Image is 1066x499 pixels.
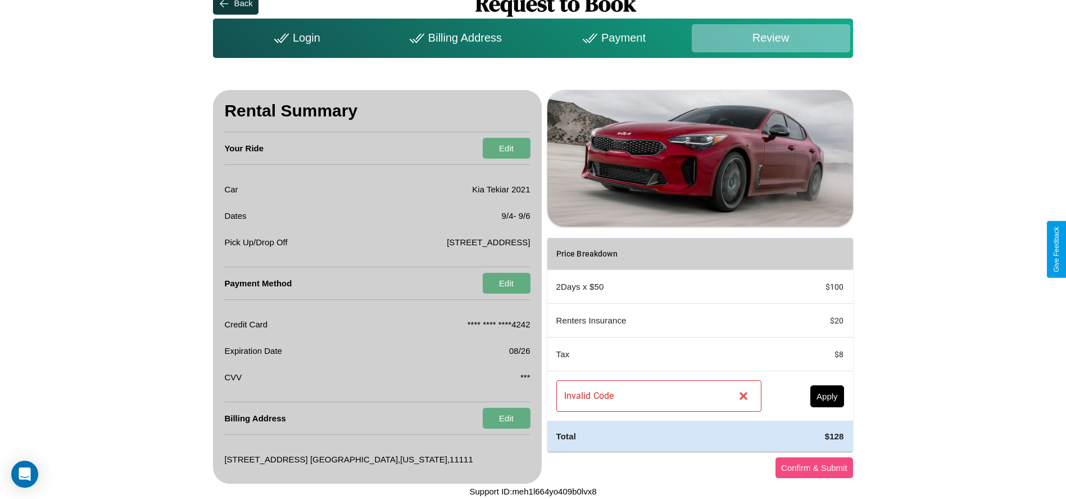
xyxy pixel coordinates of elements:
[1053,227,1060,272] div: Give Feedback
[224,235,287,250] p: Pick Up/Drop Off
[483,273,530,294] button: Edit
[483,138,530,159] button: Edit
[556,430,761,442] h4: Total
[224,402,285,434] h4: Billing Address
[224,452,473,467] p: [STREET_ADDRESS] [GEOGRAPHIC_DATA] , [US_STATE] , 11111
[11,461,38,488] div: Open Intercom Messenger
[770,338,853,371] td: $ 8
[509,343,530,358] p: 08/26
[224,343,282,358] p: Expiration Date
[447,235,530,250] p: [STREET_ADDRESS]
[483,408,530,429] button: Edit
[472,182,530,197] p: Kia Tekiar 2021
[810,385,844,407] button: Apply
[224,267,292,299] h4: Payment Method
[770,270,853,304] td: $ 100
[470,484,597,499] p: Support ID: meh1l664yo409b0lvx8
[556,313,761,328] p: Renters Insurance
[692,24,850,52] div: Review
[547,238,770,270] th: Price Breakdown
[216,24,374,52] div: Login
[533,24,691,52] div: Payment
[224,182,238,197] p: Car
[547,238,853,451] table: simple table
[374,24,533,52] div: Billing Address
[556,347,761,362] p: Tax
[224,132,264,164] h4: Your Ride
[224,370,242,385] p: CVV
[224,90,530,132] h3: Rental Summary
[779,430,844,442] h4: $ 128
[224,208,246,223] p: Dates
[224,317,267,332] p: Credit Card
[775,457,853,478] button: Confirm & Submit
[556,279,761,294] p: 2 Days x $ 50
[502,208,530,223] p: 9 / 4 - 9 / 6
[770,304,853,338] td: $ 20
